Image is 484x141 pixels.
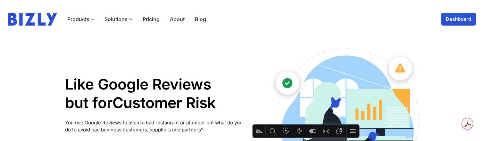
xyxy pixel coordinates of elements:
li: Customer Risk [113,94,216,112]
h1: Like Google Reviews but for [65,75,249,112]
p: You use Google Reviews to avoid a bad restaurant or plumber but what do you do to avoid bad busin... [65,119,249,134]
button: Solutions [104,15,132,23]
a: Pricing [143,15,160,23]
button: Products [67,15,94,23]
a: Blog [195,15,206,23]
a: About [170,15,185,23]
li: Supplier Risk [113,112,216,130]
a: Dashboard [441,13,476,26]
